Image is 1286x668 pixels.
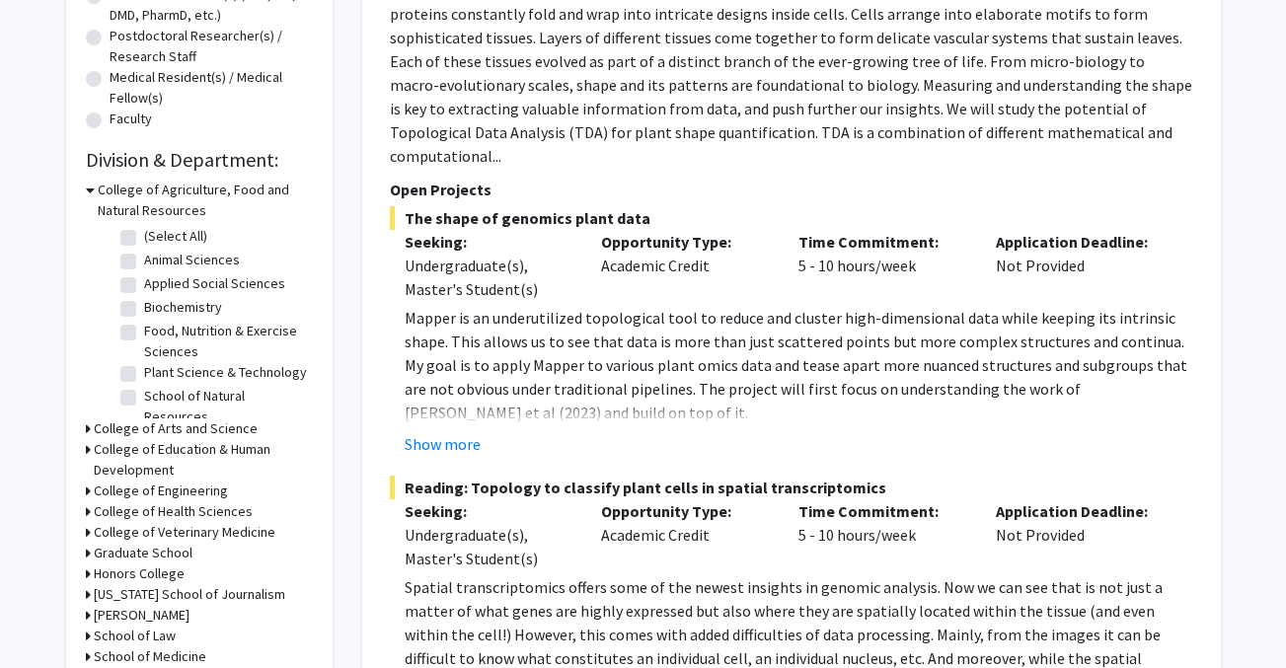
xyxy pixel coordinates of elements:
[110,67,313,109] label: Medical Resident(s) / Medical Fellow(s)
[144,362,307,383] label: Plant Science & Technology
[94,522,275,543] h3: College of Veterinary Medicine
[86,148,313,172] h2: Division & Department:
[144,250,240,270] label: Animal Sciences
[390,178,1193,201] p: Open Projects
[405,254,572,301] div: Undergraduate(s), Master's Student(s)
[405,432,481,456] button: Show more
[94,543,192,563] h3: Graduate School
[144,273,285,294] label: Applied Social Sciences
[405,306,1193,424] p: Mapper is an underutilized topological tool to reduce and cluster high-dimensional data while kee...
[94,605,189,626] h3: [PERSON_NAME]
[94,563,185,584] h3: Honors College
[390,206,1193,230] span: The shape of genomics plant data
[110,109,152,129] label: Faculty
[405,523,572,570] div: Undergraduate(s), Master's Student(s)
[601,499,769,523] p: Opportunity Type:
[94,626,176,646] h3: School of Law
[110,26,313,67] label: Postdoctoral Researcher(s) / Research Staff
[94,418,258,439] h3: College of Arts and Science
[15,579,84,653] iframe: Chat
[94,481,228,501] h3: College of Engineering
[94,646,206,667] h3: School of Medicine
[390,476,1193,499] span: Reading: Topology to classify plant cells in spatial transcriptomics
[586,499,784,570] div: Academic Credit
[981,230,1178,301] div: Not Provided
[98,180,313,221] h3: College of Agriculture, Food and Natural Resources
[144,321,308,362] label: Food, Nutrition & Exercise Sciences
[94,501,253,522] h3: College of Health Sciences
[798,230,966,254] p: Time Commitment:
[144,226,207,247] label: (Select All)
[94,439,313,481] h3: College of Education & Human Development
[586,230,784,301] div: Academic Credit
[405,230,572,254] p: Seeking:
[94,584,285,605] h3: [US_STATE] School of Journalism
[144,386,308,427] label: School of Natural Resources
[405,499,572,523] p: Seeking:
[784,230,981,301] div: 5 - 10 hours/week
[798,499,966,523] p: Time Commitment:
[601,230,769,254] p: Opportunity Type:
[996,230,1164,254] p: Application Deadline:
[981,499,1178,570] div: Not Provided
[784,499,981,570] div: 5 - 10 hours/week
[996,499,1164,523] p: Application Deadline:
[144,297,222,318] label: Biochemistry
